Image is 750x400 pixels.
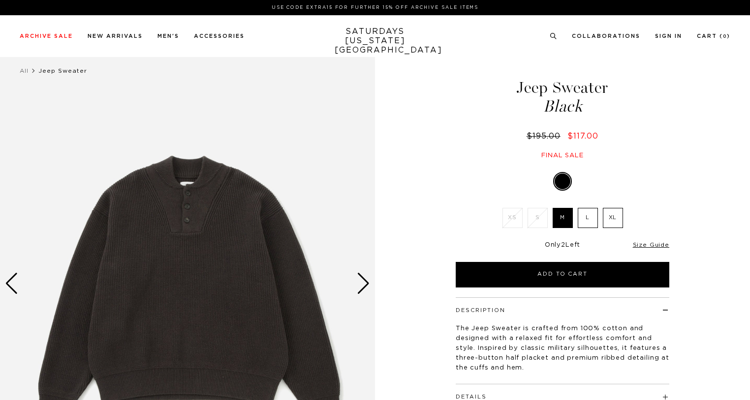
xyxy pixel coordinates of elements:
p: The Jeep Sweater is crafted from 100% cotton and designed with a relaxed fit for effortless comfo... [456,324,669,373]
div: Previous slide [5,273,18,294]
span: $117.00 [567,132,598,140]
p: Use Code EXTRA15 for Further 15% Off Archive Sale Items [24,4,726,11]
a: Archive Sale [20,33,73,39]
span: Black [454,98,671,114]
div: Next slide [357,273,370,294]
a: All [20,68,29,74]
label: Black [555,173,570,189]
button: Description [456,308,505,313]
small: 0 [723,34,727,39]
a: Size Guide [633,242,669,248]
button: Add to Cart [456,262,669,287]
a: Sign In [655,33,682,39]
label: L [578,208,598,228]
a: Men's [157,33,179,39]
h1: Jeep Sweater [454,80,671,114]
div: Final sale [454,151,671,160]
a: SATURDAYS[US_STATE][GEOGRAPHIC_DATA] [335,27,416,55]
a: New Arrivals [88,33,143,39]
button: Details [456,394,487,400]
del: $195.00 [527,132,564,140]
a: Accessories [194,33,245,39]
span: 2 [561,242,565,248]
span: Jeep Sweater [38,68,87,74]
label: XL [603,208,623,228]
a: Collaborations [572,33,640,39]
div: Only Left [456,241,669,250]
label: M [553,208,573,228]
a: Cart (0) [697,33,730,39]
